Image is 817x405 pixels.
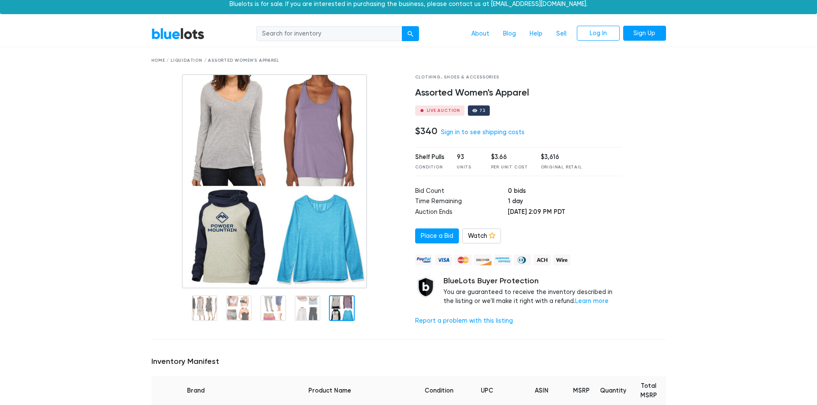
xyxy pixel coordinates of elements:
[415,126,437,137] h4: $340
[491,164,528,171] div: Per Unit Cost
[496,26,523,42] a: Blog
[514,255,531,265] img: diners_club-c48f30131b33b1bb0e5d0e2dbd43a8bea4cb12cb2961413e2f4250e06c020426.png
[491,153,528,162] div: $3.66
[443,276,622,306] div: You are guaranteed to receive the inventory described in the listing or we'll make it right with ...
[575,297,609,305] a: Learn more
[541,153,582,162] div: $3,616
[441,129,525,136] a: Sign in to see shipping costs
[443,276,622,286] h5: BlueLots Buyer Protection
[457,153,478,162] div: 93
[151,357,666,366] h5: Inventory Manifest
[494,255,511,265] img: american_express-ae2a9f97a040b4b41f6397f7637041a5861d5f99d0716c09922aba4e24c8547d.png
[623,26,666,41] a: Sign Up
[435,255,452,265] img: visa-79caf175f036a155110d1892330093d4c38f53c55c9ec9e2c3a54a56571784bb.png
[464,26,496,42] a: About
[415,228,459,244] a: Place a Bid
[523,26,549,42] a: Help
[415,153,444,162] div: Shelf Pulls
[151,27,205,40] a: BlueLots
[462,228,501,244] a: Watch
[541,164,582,171] div: Original Retail
[508,197,622,207] td: 1 day
[415,207,508,218] td: Auction Ends
[151,57,666,64] div: Home / Liquidation / Assorted Women's Apparel
[415,164,444,171] div: Condition
[415,186,508,197] td: Bid Count
[553,255,570,265] img: wire-908396882fe19aaaffefbd8e17b12f2f29708bd78693273c0e28e3a24408487f.png
[508,186,622,197] td: 0 bids
[457,164,478,171] div: Units
[415,255,432,265] img: paypal_credit-80455e56f6e1299e8d57f40c0dcee7b8cd4ae79b9eccbfc37e2480457ba36de9.png
[415,276,437,298] img: buyer_protection_shield-3b65640a83011c7d3ede35a8e5a80bfdfaa6a97447f0071c1475b91a4b0b3d01.png
[415,87,622,99] h4: Assorted Women's Apparel
[508,207,622,218] td: [DATE] 2:09 PM PDT
[427,108,461,113] div: Live Auction
[549,26,573,42] a: Sell
[479,108,485,113] div: 73
[415,74,622,81] div: Clothing, Shoes & Accessories
[455,255,472,265] img: mastercard-42073d1d8d11d6635de4c079ffdb20a4f30a903dc55d1612383a1b395dd17f39.png
[182,74,368,288] img: 98e762c8-a77a-4649-b9ce-29f41d3eb85d-1752709380.jpg
[534,255,551,265] img: ach-b7992fed28a4f97f893c574229be66187b9afb3f1a8d16a4691d3d3140a8ab00.png
[577,26,620,41] a: Log In
[256,26,402,42] input: Search for inventory
[415,317,513,324] a: Report a problem with this listing
[474,255,491,265] img: discover-82be18ecfda2d062aad2762c1ca80e2d36a4073d45c9e0ffae68cd515fbd3d32.png
[415,197,508,207] td: Time Remaining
